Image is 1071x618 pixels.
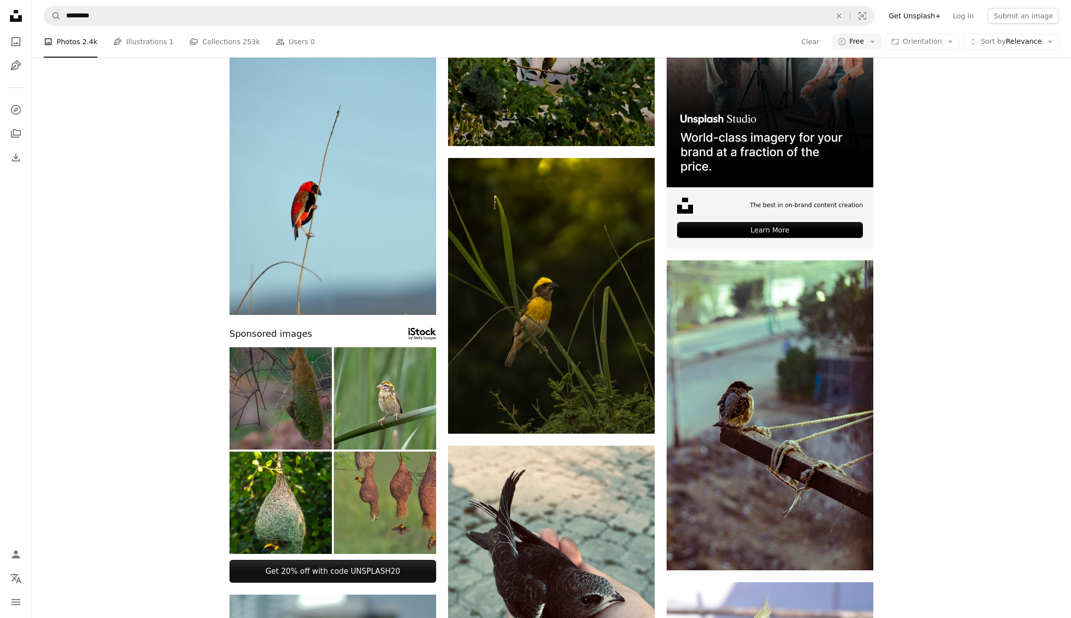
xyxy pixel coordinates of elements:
[947,8,980,24] a: Log in
[6,100,26,120] a: Explore
[334,452,436,554] img: Baya Weaver
[981,37,1005,45] span: Sort by
[677,198,693,214] img: file-1631678316303-ed18b8b5cb9cimage
[6,124,26,144] a: Collections
[229,347,332,450] img: Baya weaver Bird
[448,59,655,68] a: yellow and black bird on tree branch during daytime
[448,158,655,434] img: a small yellow bird perched on top of a green plant
[667,260,873,570] img: a small bird sitting on top of a wooden pole
[750,201,863,210] span: The best in on-brand content creation
[883,8,947,24] a: Get Unsplash+
[667,410,873,419] a: a small bird sitting on top of a wooden pole
[189,26,260,58] a: Collections 253k
[229,143,436,152] a: red and black small-beaked bird
[849,37,864,47] span: Free
[903,37,942,45] span: Orientation
[448,569,655,578] a: brown bird on persons hand
[6,568,26,588] button: Language
[6,148,26,167] a: Download History
[276,26,315,58] a: Users 0
[229,560,436,583] a: Get 20% off with code UNSPLASH20
[44,6,875,26] form: Find visuals sitewide
[885,34,959,50] button: Orientation
[963,34,1059,50] button: Sort byRelevance
[988,8,1059,24] button: Submit an image
[801,34,820,50] button: Clear
[229,327,312,341] span: Sponsored images
[448,291,655,300] a: a small yellow bird perched on top of a green plant
[44,6,61,25] button: Search Unsplash
[169,36,174,47] span: 1
[6,592,26,612] button: Menu
[850,6,874,25] button: Visual search
[981,37,1042,47] span: Relevance
[310,36,315,47] span: 0
[677,222,863,238] div: Learn More
[832,34,882,50] button: Free
[113,26,173,58] a: Illustrations 1
[229,452,332,554] img: Baya Weaver Nest
[6,6,26,28] a: Home — Unsplash
[242,36,260,47] span: 253k
[828,6,850,25] button: Clear
[6,56,26,76] a: Illustrations
[334,347,436,450] img: Baya weaver bird perched on grass in beautiful natural habitat.
[6,544,26,564] a: Log in / Sign up
[6,32,26,52] a: Photos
